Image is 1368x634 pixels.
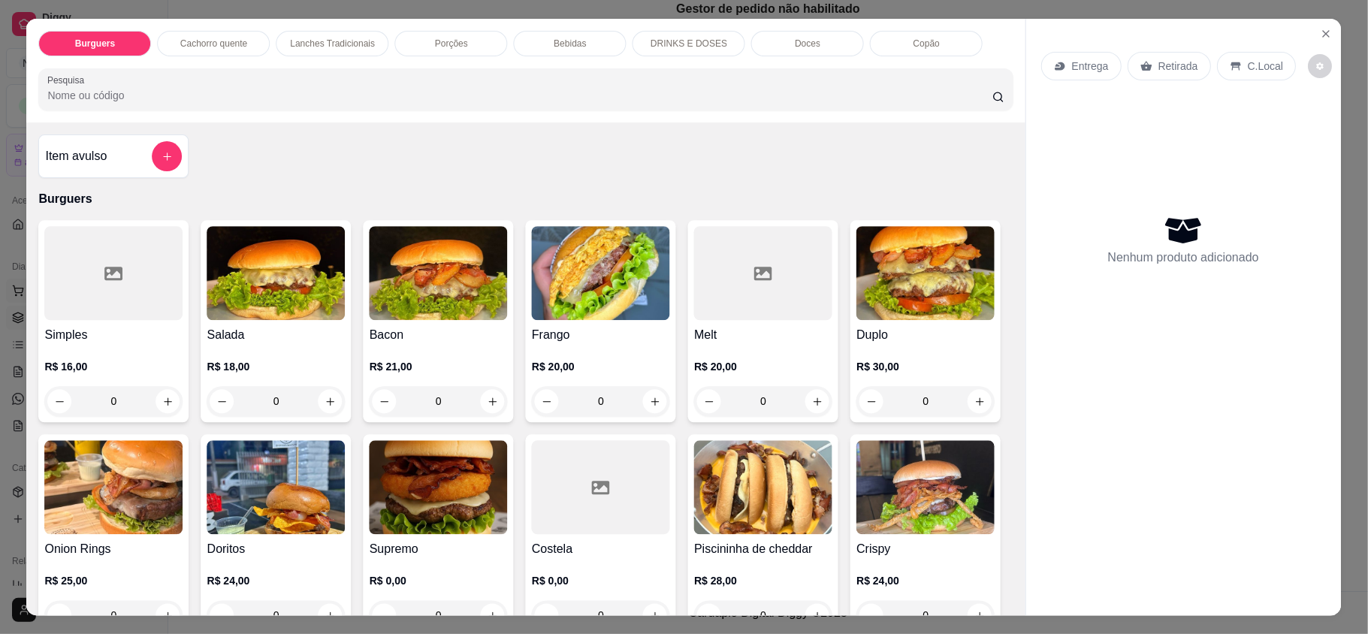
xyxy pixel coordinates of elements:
img: product-image [370,440,508,534]
p: Nenhum produto adicionado [1108,249,1259,267]
p: R$ 28,00 [694,574,832,589]
h4: Onion Rings [45,541,183,559]
p: Lanches Tradicionais [291,38,376,50]
h4: Duplo [857,326,995,344]
p: Cachorro quente [180,38,247,50]
p: C.Local [1248,59,1284,74]
h4: Item avulso [46,147,107,165]
input: Pesquisa [48,88,992,103]
img: product-image [370,226,508,320]
h4: Simples [45,326,183,344]
p: R$ 0,00 [532,574,670,589]
h4: Melt [694,326,832,344]
p: R$ 24,00 [857,574,995,589]
h4: Costela [532,541,670,559]
h4: Crispy [857,541,995,559]
h4: Piscininha de cheddar [694,541,832,559]
img: product-image [857,440,995,534]
p: R$ 0,00 [370,574,508,589]
p: Doces [796,38,821,50]
img: product-image [857,226,995,320]
p: Burguers [75,38,115,50]
p: Retirada [1158,59,1198,74]
button: add-separate-item [153,141,183,171]
button: decrease-product-quantity [1309,54,1333,78]
img: product-image [694,440,832,534]
label: Pesquisa [48,74,90,86]
p: R$ 25,00 [45,574,183,589]
img: product-image [532,226,670,320]
h4: Salada [207,326,346,344]
p: R$ 30,00 [857,359,995,374]
p: DRINKS E DOSES [651,38,727,50]
p: Copão [914,38,940,50]
h4: Frango [532,326,670,344]
p: R$ 20,00 [694,359,832,374]
button: Close [1314,22,1338,46]
p: R$ 16,00 [45,359,183,374]
p: Bebidas [554,38,587,50]
h4: Doritos [207,541,346,559]
h4: Bacon [370,326,508,344]
img: product-image [207,226,346,320]
h4: Supremo [370,541,508,559]
p: Porções [435,38,468,50]
p: R$ 20,00 [532,359,670,374]
img: product-image [207,440,346,534]
p: Burguers [39,190,1013,208]
p: R$ 18,00 [207,359,346,374]
p: Entrega [1072,59,1109,74]
p: R$ 21,00 [370,359,508,374]
p: R$ 24,00 [207,574,346,589]
img: product-image [45,440,183,534]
